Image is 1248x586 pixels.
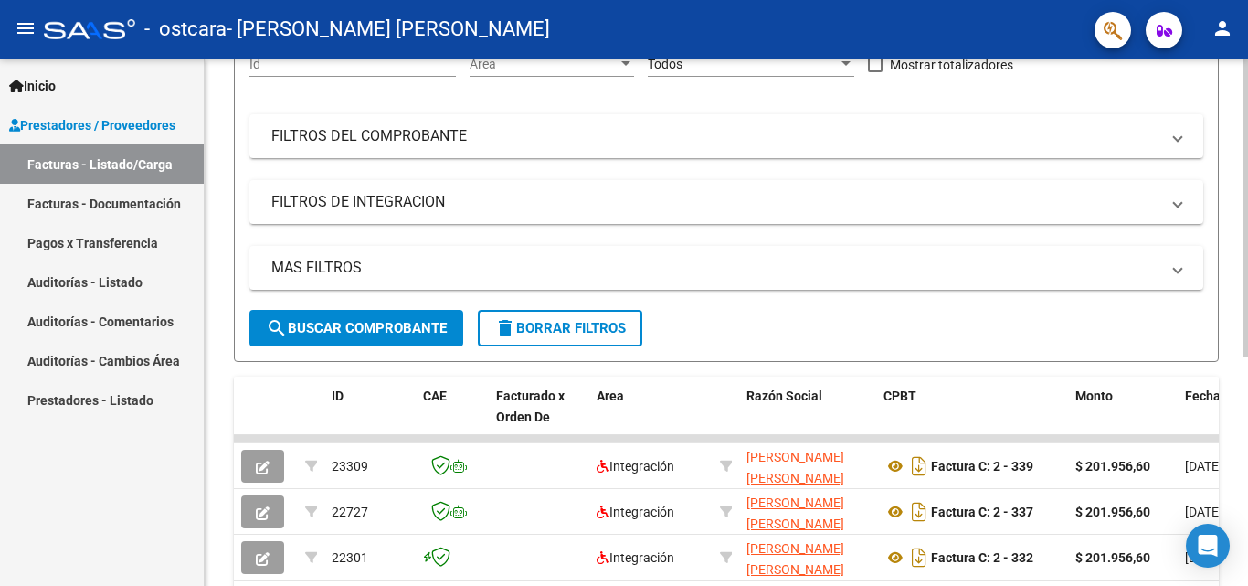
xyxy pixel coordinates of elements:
[1075,389,1113,403] span: Monto
[249,114,1203,158] mat-expansion-panel-header: FILTROS DEL COMPROBANTE
[597,389,624,403] span: Area
[931,459,1033,474] strong: Factura C: 2 - 339
[907,543,931,572] i: Descargar documento
[1185,459,1222,474] span: [DATE]
[271,258,1159,278] mat-panel-title: MAS FILTROS
[907,452,931,481] i: Descargar documento
[266,320,447,336] span: Buscar Comprobante
[1075,459,1150,474] strong: $ 201.956,60
[332,550,368,565] span: 22301
[1186,524,1230,568] div: Open Intercom Messenger
[597,459,674,474] span: Integración
[478,310,642,346] button: Borrar Filtros
[266,317,288,339] mat-icon: search
[423,389,447,403] span: CAE
[907,497,931,527] i: Descargar documento
[883,389,916,403] span: CPBT
[470,57,618,72] span: Area
[496,389,565,424] span: Facturado x Orden De
[144,9,227,49] span: - ostcara
[890,54,1013,76] span: Mostrar totalizadores
[9,115,175,135] span: Prestadores / Proveedores
[249,310,463,346] button: Buscar Comprobante
[416,377,489,457] datatable-header-cell: CAE
[648,57,682,71] span: Todos
[1075,550,1150,565] strong: $ 201.956,60
[271,126,1159,146] mat-panel-title: FILTROS DEL COMPROBANTE
[746,447,869,485] div: 27354631887
[249,180,1203,224] mat-expansion-panel-header: FILTROS DE INTEGRACION
[227,9,550,49] span: - [PERSON_NAME] [PERSON_NAME]
[597,550,674,565] span: Integración
[249,246,1203,290] mat-expansion-panel-header: MAS FILTROS
[597,505,674,519] span: Integración
[746,541,844,577] span: [PERSON_NAME] [PERSON_NAME]
[746,389,822,403] span: Razón Social
[1068,377,1178,457] datatable-header-cell: Monto
[332,505,368,519] span: 22727
[494,320,626,336] span: Borrar Filtros
[746,493,869,531] div: 27354631887
[1185,505,1222,519] span: [DATE]
[876,377,1068,457] datatable-header-cell: CPBT
[746,495,844,531] span: [PERSON_NAME] [PERSON_NAME]
[931,550,1033,565] strong: Factura C: 2 - 332
[589,377,713,457] datatable-header-cell: Area
[489,377,589,457] datatable-header-cell: Facturado x Orden De
[1075,505,1150,519] strong: $ 201.956,60
[271,192,1159,212] mat-panel-title: FILTROS DE INTEGRACION
[332,389,344,403] span: ID
[739,377,876,457] datatable-header-cell: Razón Social
[746,450,844,485] span: [PERSON_NAME] [PERSON_NAME]
[1211,17,1233,39] mat-icon: person
[332,459,368,474] span: 23309
[15,17,37,39] mat-icon: menu
[324,377,416,457] datatable-header-cell: ID
[746,538,869,577] div: 27354631887
[1185,550,1222,565] span: [DATE]
[9,76,56,96] span: Inicio
[494,317,516,339] mat-icon: delete
[931,505,1033,519] strong: Factura C: 2 - 337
